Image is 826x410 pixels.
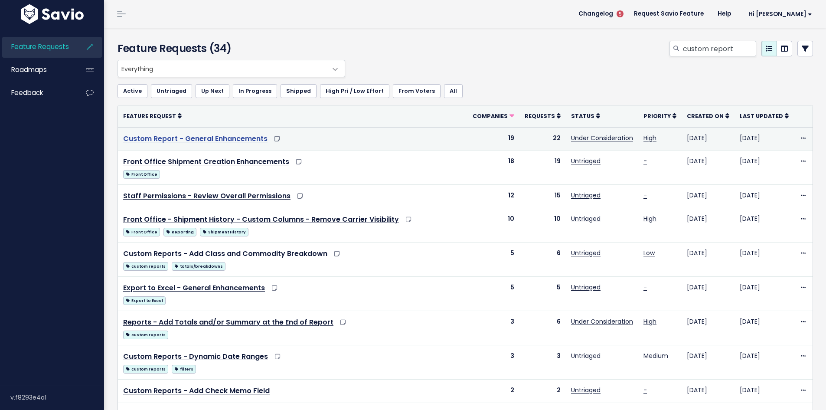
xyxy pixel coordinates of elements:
td: 3 [519,345,566,380]
td: [DATE] [735,151,794,185]
td: 5 [519,277,566,311]
a: Created On [687,112,729,120]
span: Reporting [163,228,196,236]
a: Untriaged [571,386,601,394]
td: 15 [519,185,566,208]
td: 2 [467,380,519,403]
td: [DATE] [682,311,735,345]
a: Under Consideration [571,317,633,326]
a: totals/breakdowns [172,260,225,271]
td: 19 [519,151,566,185]
td: [DATE] [735,243,794,277]
td: [DATE] [682,243,735,277]
a: All [444,84,463,98]
span: custom reports [123,262,168,271]
a: Medium [643,351,668,360]
td: [DATE] [682,151,735,185]
a: Untriaged [571,214,601,223]
a: Reports - Add Totals and/or Summary at the End of Report [123,317,333,327]
span: Front Office [123,228,160,236]
span: Priority [643,112,671,120]
span: Shipment History [200,228,248,236]
a: - [643,157,647,165]
td: [DATE] [682,277,735,311]
td: [DATE] [735,277,794,311]
a: High [643,317,656,326]
span: Status [571,112,594,120]
a: High [643,214,656,223]
a: Custom Reports - Add Check Memo Field [123,386,270,396]
td: 22 [519,127,566,151]
td: [DATE] [735,311,794,345]
td: 12 [467,185,519,208]
td: [DATE] [735,345,794,380]
td: [DATE] [682,380,735,403]
a: custom reports [123,363,168,374]
img: logo-white.9d6f32f41409.svg [19,4,86,24]
td: 3 [467,345,519,380]
a: Front Office - Shipment History - Custom Columns - Remove Carrier Visibility [123,214,399,224]
span: Created On [687,112,724,120]
a: High [643,134,656,142]
a: In Progress [233,84,277,98]
span: Last Updated [740,112,783,120]
td: [DATE] [682,345,735,380]
a: Export to Excel - General Enhancements [123,283,265,293]
a: Untriaged [571,191,601,200]
span: Requests [525,112,555,120]
a: From Voters [393,84,441,98]
span: Export to Excel [123,296,166,305]
a: Feature Requests [2,37,72,57]
a: Request Savio Feature [627,7,711,20]
td: 6 [519,243,566,277]
td: 3 [467,311,519,345]
a: Status [571,112,600,120]
span: filters [172,365,196,374]
td: [DATE] [682,185,735,208]
a: Active [118,84,147,98]
a: Companies [473,112,514,120]
span: Changelog [578,11,613,17]
a: - [643,386,647,394]
a: Untriaged [571,157,601,165]
a: Custom Reports - Dynamic Date Ranges [123,351,268,361]
a: Shipped [281,84,317,98]
td: [DATE] [735,208,794,243]
td: [DATE] [735,380,794,403]
td: [DATE] [682,208,735,243]
td: 5 [467,243,519,277]
a: Custom Report - General Enhancements [123,134,268,144]
a: Front Office [123,168,160,179]
span: Feature Request [123,112,176,120]
a: Untriaged [151,84,192,98]
div: v.f8293e4a1 [10,386,104,409]
span: Front Office [123,170,160,179]
span: Everything [118,60,345,77]
span: Hi [PERSON_NAME] [748,11,812,17]
td: 10 [467,208,519,243]
span: Everything [118,60,327,77]
a: Low [643,249,655,257]
span: Feedback [11,88,43,97]
a: Shipment History [200,226,248,237]
h4: Feature Requests (34) [118,41,341,56]
a: Untriaged [571,351,601,360]
td: 5 [467,277,519,311]
span: totals/breakdowns [172,262,225,271]
a: Staff Permissions - Review Overall Permissions [123,191,291,201]
a: filters [172,363,196,374]
td: [DATE] [735,185,794,208]
span: Companies [473,112,508,120]
span: custom reports [123,365,168,374]
span: custom reports [123,331,168,339]
a: Requests [525,112,561,120]
a: High Pri / Low Effort [320,84,389,98]
span: Roadmaps [11,65,47,74]
a: Reporting [163,226,196,237]
a: Front Office [123,226,160,237]
a: Feedback [2,83,72,103]
a: - [643,191,647,200]
td: [DATE] [735,127,794,151]
td: 6 [519,311,566,345]
a: Export to Excel [123,295,166,305]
